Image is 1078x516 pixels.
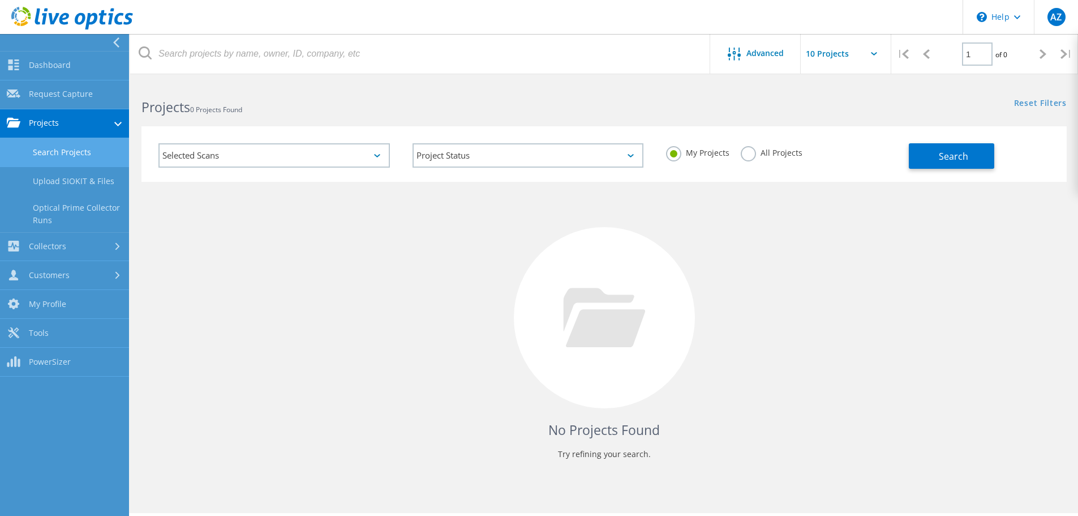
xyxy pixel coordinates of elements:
[190,105,242,114] span: 0 Projects Found
[130,34,711,74] input: Search projects by name, owner, ID, company, etc
[141,98,190,116] b: Projects
[153,445,1055,463] p: Try refining your search.
[413,143,644,168] div: Project Status
[741,146,802,157] label: All Projects
[1050,12,1062,22] span: AZ
[977,12,987,22] svg: \n
[666,146,729,157] label: My Projects
[939,150,968,163] span: Search
[1055,34,1078,74] div: |
[1014,99,1067,109] a: Reset Filters
[891,34,914,74] div: |
[909,143,994,169] button: Search
[995,50,1007,59] span: of 0
[158,143,390,168] div: Selected Scans
[746,49,784,57] span: Advanced
[11,24,133,32] a: Live Optics Dashboard
[153,421,1055,440] h4: No Projects Found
